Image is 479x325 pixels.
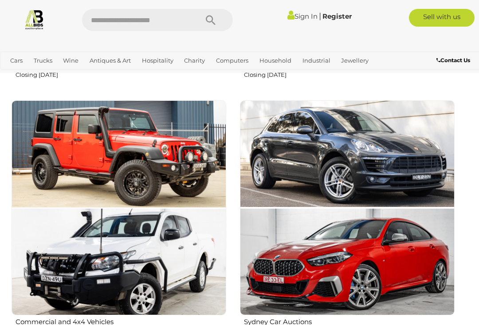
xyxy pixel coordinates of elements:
a: Sell with us [409,9,475,27]
a: [GEOGRAPHIC_DATA] [63,68,133,83]
button: Search [188,9,233,31]
a: Sports [35,68,60,83]
span: | [319,11,321,21]
img: Allbids.com.au [24,9,45,30]
img: Sydney Car Auctions [240,100,455,315]
a: Charity [181,53,208,68]
p: Closing [DATE] [244,70,455,80]
a: Sign In [287,12,318,20]
a: Register [322,12,352,20]
img: Commercial and 4x4 Vehicles [12,100,226,315]
a: Wine [59,53,82,68]
a: Household [256,53,295,68]
a: Jewellery [338,53,372,68]
a: Office [7,68,31,83]
a: Antiques & Art [86,53,134,68]
a: Computers [212,53,252,68]
a: Cars [7,53,26,68]
b: Contact Us [436,57,470,63]
p: Closing [DATE] [16,70,226,80]
a: Industrial [299,53,334,68]
a: Trucks [30,53,56,68]
a: Contact Us [436,55,472,65]
a: Hospitality [138,53,177,68]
